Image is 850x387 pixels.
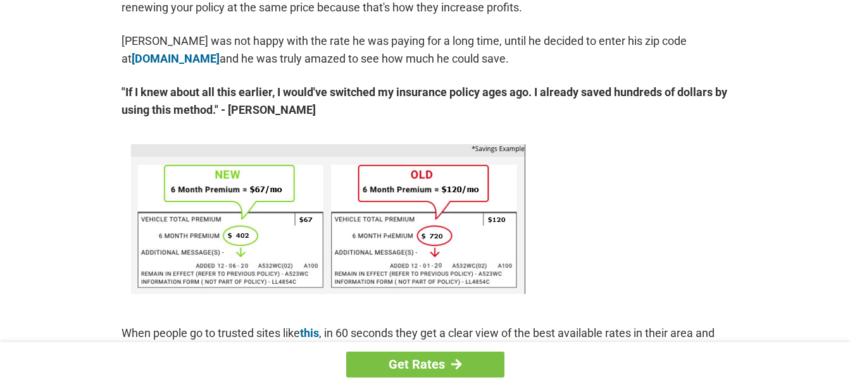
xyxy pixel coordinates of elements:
[346,352,504,378] a: Get Rates
[300,326,319,340] a: this
[132,52,220,65] a: [DOMAIN_NAME]
[131,144,525,294] img: savings
[122,83,729,119] strong: "If I knew about all this earlier, I would've switched my insurance policy ages ago. I already sa...
[122,32,729,68] p: [PERSON_NAME] was not happy with the rate he was paying for a long time, until he decided to ente...
[122,324,729,378] p: When people go to trusted sites like , in 60 seconds they get a clear view of the best available ...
